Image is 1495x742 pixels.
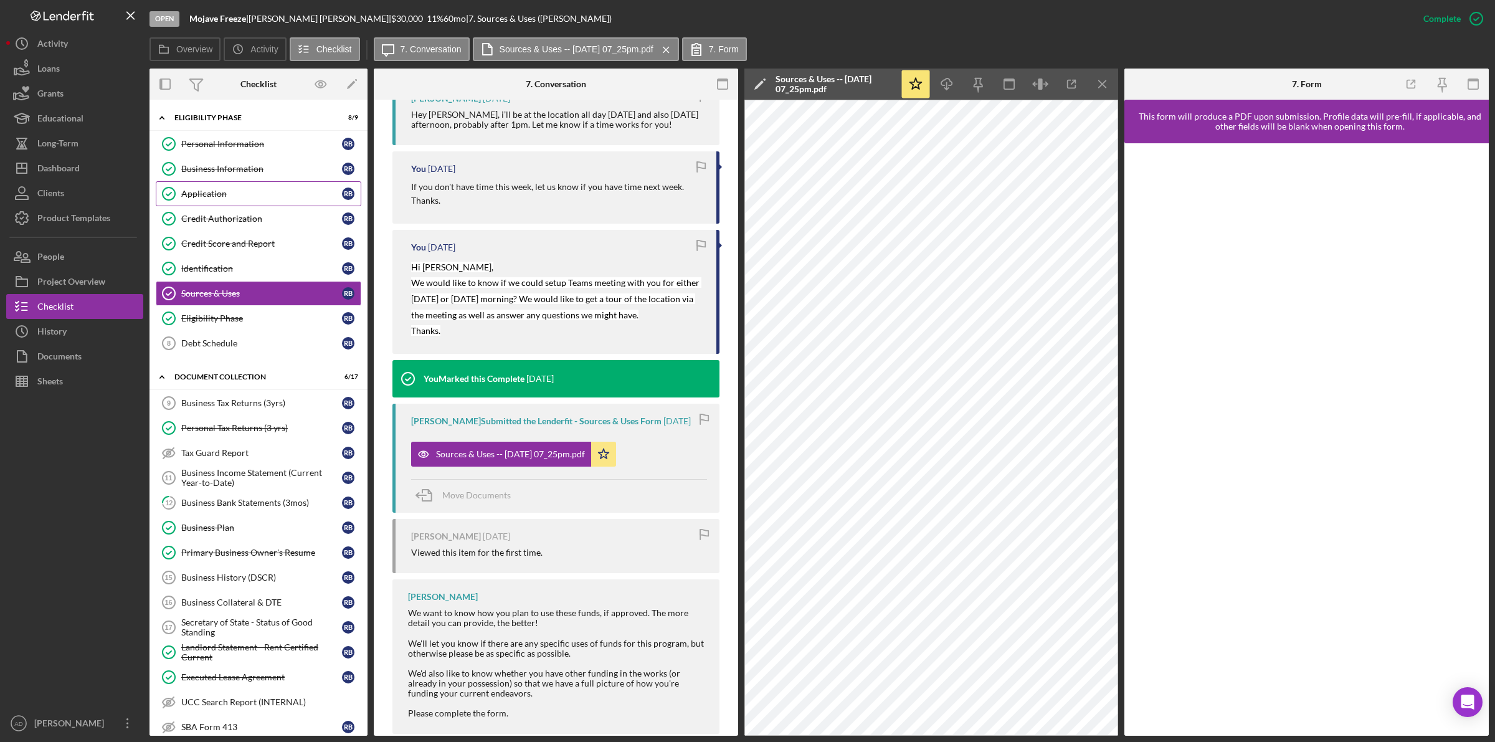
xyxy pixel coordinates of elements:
mark: We would like to know if we could setup Teams meeting with you for either [DATE] or [DATE] mornin... [411,277,701,320]
div: Complete [1423,6,1461,31]
b: Mojave Freeze [189,13,246,24]
div: Tax Guard Report [181,448,342,458]
div: R B [342,138,354,150]
a: Business PlanRB [156,515,361,540]
time: 2025-08-14 23:25 [663,416,691,426]
div: 7. Form [1292,79,1322,89]
div: Primary Business Owner's Resume [181,548,342,558]
label: 7. Conversation [401,44,462,54]
button: Sources & Uses -- [DATE] 07_25pm.pdf [473,37,679,61]
div: 8 / 9 [336,114,358,121]
div: Document Collection [174,373,327,381]
div: Application [181,189,342,199]
div: R B [342,521,354,534]
button: 7. Conversation [374,37,470,61]
div: R B [342,312,354,325]
a: 9Business Tax Returns (3yrs)RB [156,391,361,416]
a: Landlord Statement - Rent Certified CurrentRB [156,640,361,665]
iframe: Lenderfit form [1137,156,1478,723]
div: Debt Schedule [181,338,342,348]
tspan: 9 [167,399,171,407]
div: R B [342,422,354,434]
div: R B [342,237,354,250]
a: Credit Score and ReportRB [156,231,361,256]
div: [PERSON_NAME] [31,711,112,739]
div: Sources & Uses -- [DATE] 07_25pm.pdf [436,449,585,459]
tspan: 8 [167,340,171,347]
div: | [189,14,249,24]
tspan: 12 [165,498,173,507]
div: R B [342,671,354,683]
a: UCC Search Report (INTERNAL) [156,690,361,715]
div: Business Information [181,164,342,174]
a: Tax Guard ReportRB [156,440,361,465]
div: R B [342,546,354,559]
a: 12Business Bank Statements (3mos)RB [156,490,361,515]
div: R B [342,212,354,225]
div: Checklist [240,79,277,89]
a: Credit AuthorizationRB [156,206,361,231]
mark: Thanks. [411,325,440,336]
div: Hey [PERSON_NAME], i’ll be at the location all day [DATE] and also [DATE] afternoon, probably aft... [411,110,707,130]
tspan: 17 [164,624,172,631]
a: 8Debt ScheduleRB [156,331,361,356]
button: Sources & Uses -- [DATE] 07_25pm.pdf [411,442,616,467]
button: Activity [224,37,286,61]
p: Thanks. [411,194,684,207]
div: R B [342,262,354,275]
div: 11 % [427,14,444,24]
div: UCC Search Report (INTERNAL) [181,697,361,707]
div: Identification [181,264,342,273]
div: R B [342,571,354,584]
a: Primary Business Owner's ResumeRB [156,540,361,565]
div: Business Income Statement (Current Year-to-Date) [181,468,342,488]
div: R B [342,621,354,634]
div: R B [342,596,354,609]
div: You [411,164,426,174]
a: ApplicationRB [156,181,361,206]
div: R B [342,188,354,200]
label: Activity [250,44,278,54]
div: R B [342,397,354,409]
a: Business InformationRB [156,156,361,181]
div: Business Tax Returns (3yrs) [181,398,342,408]
a: Sources & UsesRB [156,281,361,306]
button: Move Documents [411,480,523,511]
div: SBA Form 413 [181,722,342,732]
button: Checklist [290,37,360,61]
div: [PERSON_NAME] Submitted the Lenderfit - Sources & Uses Form [411,416,662,426]
button: AD[PERSON_NAME] [6,711,143,736]
tspan: 11 [164,474,172,482]
div: R B [342,447,354,459]
div: Credit Score and Report [181,239,342,249]
div: Personal Tax Returns (3 yrs) [181,423,342,433]
a: Executed Lease AgreementRB [156,665,361,690]
div: Eligibility Phase [181,313,342,323]
tspan: 16 [164,599,172,606]
span: Move Documents [442,490,511,500]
